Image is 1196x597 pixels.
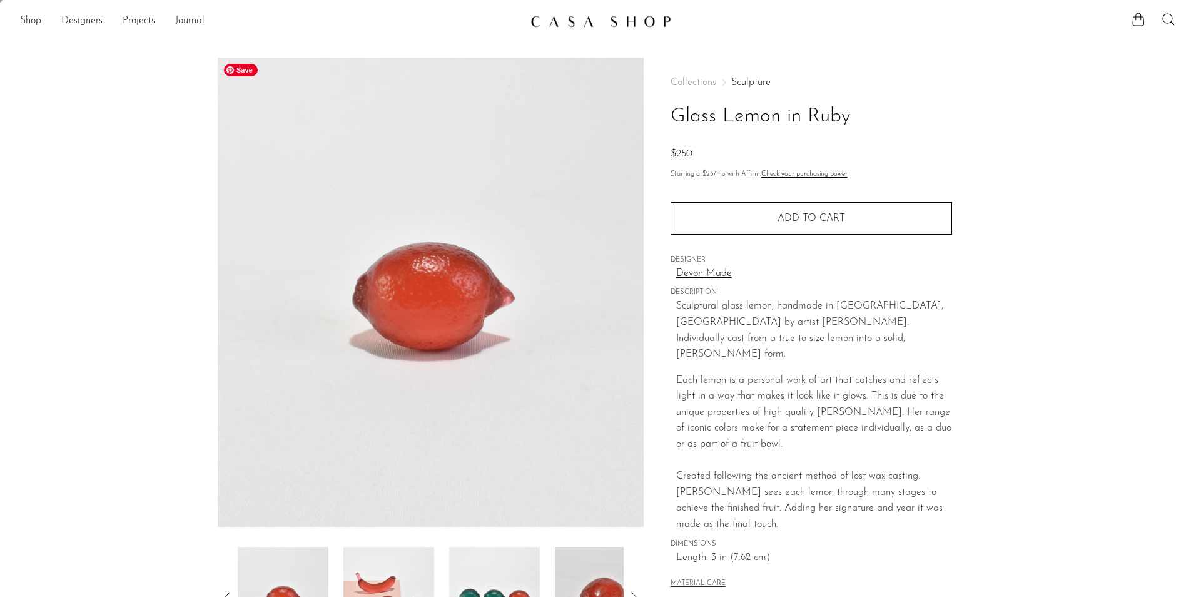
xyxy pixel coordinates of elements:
[671,539,952,550] span: DIMENSIONS
[123,13,155,29] a: Projects
[20,11,520,32] ul: NEW HEADER MENU
[702,171,714,178] span: $23
[676,453,952,533] div: Created following the ancient method of lost wax casting. [PERSON_NAME] sees each lemon through m...
[671,169,952,180] p: Starting at /mo with Affirm.
[218,58,644,527] img: Glass Lemon in Ruby
[175,13,205,29] a: Journal
[731,78,771,88] a: Sculpture
[671,255,952,266] span: DESIGNER
[778,213,845,223] span: Add to cart
[676,373,952,453] div: Each lemon is a personal work of art that catches and reflects light in a way that makes it look ...
[671,202,952,235] button: Add to cart
[671,579,726,589] button: MATERIAL CARE
[671,149,692,159] span: $250
[676,298,952,362] p: Sculptural glass lemon, handmade in [GEOGRAPHIC_DATA], [GEOGRAPHIC_DATA] by artist [PERSON_NAME]....
[676,266,952,282] a: Devon Made
[671,287,952,298] span: DESCRIPTION
[61,13,103,29] a: Designers
[20,13,41,29] a: Shop
[671,78,716,88] span: Collections
[671,78,952,88] nav: Breadcrumbs
[761,171,848,178] a: Check your purchasing power - Learn more about Affirm Financing (opens in modal)
[671,101,952,133] h1: Glass Lemon in Ruby
[20,11,520,32] nav: Desktop navigation
[676,550,952,566] span: Length: 3 in (7.62 cm)
[224,64,258,76] span: Save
